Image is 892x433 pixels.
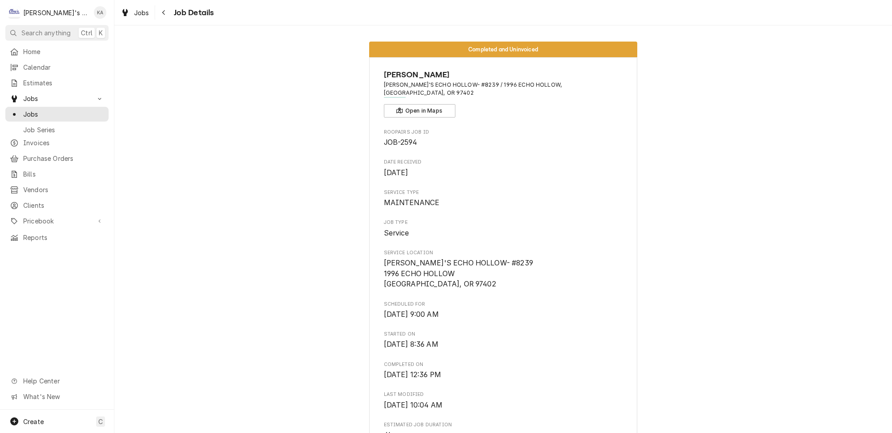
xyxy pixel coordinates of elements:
div: Roopairs Job ID [384,129,623,148]
span: [DATE] 8:36 AM [384,340,438,349]
span: Job Details [171,7,214,19]
span: Job Series [23,125,104,135]
span: Roopairs Job ID [384,129,623,136]
button: Open in Maps [384,104,455,118]
a: Estimates [5,76,109,90]
span: Reports [23,233,104,242]
div: Scheduled For [384,301,623,320]
div: Job Type [384,219,623,238]
div: Status [369,42,637,57]
span: Search anything [21,28,71,38]
a: Go to Help Center [5,374,109,388]
span: Create [23,418,44,425]
span: Date Received [384,159,623,166]
span: Roopairs Job ID [384,137,623,148]
span: MAINTENANCE [384,198,440,207]
a: Bills [5,167,109,181]
span: Completed and Uninvoiced [468,46,538,52]
a: Go to Pricebook [5,214,109,228]
span: Pricebook [23,216,91,226]
a: Reports [5,230,109,245]
a: Home [5,44,109,59]
div: KA [94,6,106,19]
span: Purchase Orders [23,154,104,163]
a: Purchase Orders [5,151,109,166]
span: [DATE] 10:04 AM [384,401,442,409]
span: Service Location [384,249,623,256]
span: Name [384,69,623,81]
span: Calendar [23,63,104,72]
a: Invoices [5,135,109,150]
span: Address [384,81,623,97]
span: Home [23,47,104,56]
span: Vendors [23,185,104,194]
span: Service [384,229,409,237]
div: Service Type [384,189,623,208]
span: Estimates [23,78,104,88]
div: Service Location [384,249,623,290]
div: Date Received [384,159,623,178]
span: Completed On [384,361,623,368]
div: Started On [384,331,623,350]
span: C [98,417,103,426]
div: Clay's Refrigeration's Avatar [8,6,21,19]
span: [DATE] [384,168,408,177]
span: Last Modified [384,400,623,411]
span: Ctrl [81,28,93,38]
span: Scheduled For [384,309,623,320]
div: Last Modified [384,391,623,410]
span: Started On [384,339,623,350]
span: Last Modified [384,391,623,398]
span: Job Type [384,228,623,239]
div: Completed On [384,361,623,380]
span: Date Received [384,168,623,178]
a: Clients [5,198,109,213]
span: Service Location [384,258,623,290]
a: Jobs [117,5,153,20]
span: Help Center [23,376,103,386]
span: Service Type [384,198,623,208]
a: Jobs [5,107,109,122]
span: Jobs [23,94,91,103]
div: [PERSON_NAME]'s Refrigeration [23,8,89,17]
span: [PERSON_NAME]'S ECHO HOLLOW- #8239 1996 ECHO HOLLOW [GEOGRAPHIC_DATA], OR 97402 [384,259,533,288]
span: Jobs [23,109,104,119]
div: C [8,6,21,19]
a: Go to Jobs [5,91,109,106]
a: Job Series [5,122,109,137]
span: Started On [384,331,623,338]
span: Job Type [384,219,623,226]
span: Service Type [384,189,623,196]
span: What's New [23,392,103,401]
button: Search anythingCtrlK [5,25,109,41]
a: Calendar [5,60,109,75]
span: Invoices [23,138,104,147]
span: Jobs [134,8,149,17]
div: Korey Austin's Avatar [94,6,106,19]
span: [DATE] 12:36 PM [384,370,441,379]
span: Estimated Job Duration [384,421,623,429]
span: Clients [23,201,104,210]
span: JOB-2594 [384,138,417,147]
span: Scheduled For [384,301,623,308]
span: [DATE] 9:00 AM [384,310,439,319]
a: Go to What's New [5,389,109,404]
span: K [99,28,103,38]
span: Bills [23,169,104,179]
div: Client Information [384,69,623,118]
a: Vendors [5,182,109,197]
span: Completed On [384,370,623,380]
button: Navigate back [157,5,171,20]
